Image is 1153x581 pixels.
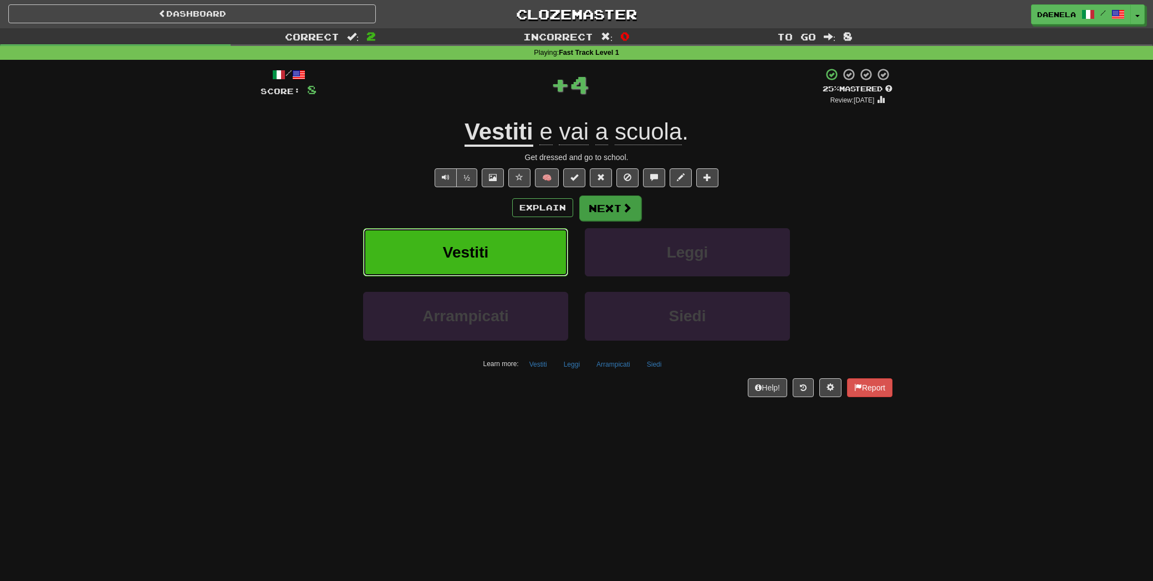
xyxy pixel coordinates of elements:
span: + [550,68,570,101]
button: Discuss sentence (alt+u) [643,168,665,187]
button: Favorite sentence (alt+f) [508,168,530,187]
span: 2 [366,29,376,43]
span: e [539,119,552,145]
small: Learn more: [483,360,519,368]
button: Vestiti [363,228,568,276]
button: Reset to 0% Mastered (alt+r) [590,168,612,187]
span: : [601,32,613,42]
span: Leggi [667,244,708,261]
span: Arrampicati [422,307,509,325]
button: Arrampicati [590,356,636,373]
button: Add to collection (alt+a) [696,168,718,187]
button: Siedi [641,356,668,373]
span: 8 [307,83,317,96]
span: daenela [1037,9,1076,19]
div: Text-to-speech controls [432,168,477,187]
button: 🧠 [535,168,559,187]
strong: Fast Track Level 1 [559,49,619,56]
span: 25 % [823,84,839,93]
a: Clozemaster [392,4,760,24]
button: Explain [512,198,573,217]
div: / [261,68,317,81]
span: Siedi [669,307,706,325]
span: 4 [570,70,589,98]
button: Set this sentence to 100% Mastered (alt+m) [563,168,585,187]
a: Dashboard [8,4,376,23]
button: Vestiti [523,356,553,373]
span: a [595,119,608,145]
div: Get dressed and go to school. [261,152,892,163]
button: Round history (alt+y) [793,378,814,397]
button: Leggi [558,356,586,373]
span: Correct [285,31,339,42]
button: Next [579,196,641,221]
button: Leggi [585,228,790,276]
span: / [1100,9,1106,17]
span: : [824,32,836,42]
span: To go [777,31,816,42]
div: Mastered [823,84,892,94]
button: Ignore sentence (alt+i) [616,168,639,187]
button: Help! [748,378,787,397]
button: Siedi [585,292,790,340]
span: 8 [843,29,853,43]
span: Vestiti [443,244,488,261]
span: . [533,119,688,145]
span: Score: [261,86,300,96]
a: daenela / [1031,4,1131,24]
span: Incorrect [523,31,593,42]
button: Show image (alt+x) [482,168,504,187]
button: ½ [456,168,477,187]
span: 0 [620,29,630,43]
u: Vestiti [465,119,533,147]
button: Arrampicati [363,292,568,340]
button: Play sentence audio (ctl+space) [435,168,457,187]
span: scuola [615,119,682,145]
button: Edit sentence (alt+d) [670,168,692,187]
span: : [347,32,359,42]
button: Report [847,378,892,397]
span: vai [559,119,589,145]
small: Review: [DATE] [830,96,875,104]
